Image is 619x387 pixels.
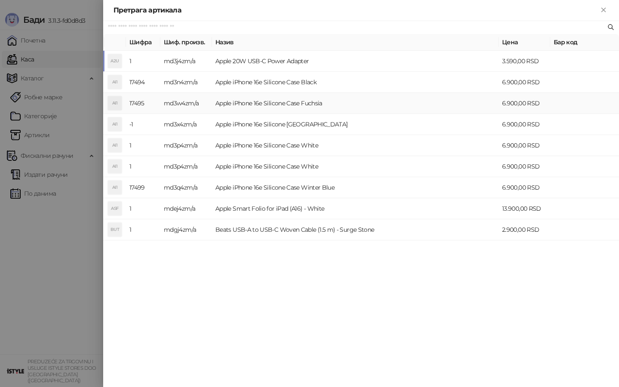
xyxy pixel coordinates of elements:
[108,181,122,194] div: AI1
[160,51,212,72] td: md3j4zm/a
[160,93,212,114] td: md3w4zm/a
[126,177,160,198] td: 17499
[108,96,122,110] div: AI1
[113,5,598,15] div: Претрага артикала
[212,198,499,219] td: Apple Smart Folio for iPad (A16) - White
[126,198,160,219] td: 1
[212,135,499,156] td: Apple iPhone 16e Silicone Case White
[126,93,160,114] td: 17495
[126,114,160,135] td: -1
[212,72,499,93] td: Apple iPhone 16e Silicone Case Black
[160,135,212,156] td: md3p4zm/a
[499,72,550,93] td: 6.900,00 RSD
[499,114,550,135] td: 6.900,00 RSD
[499,51,550,72] td: 3.590,00 RSD
[160,198,212,219] td: mdej4zm/a
[160,72,212,93] td: md3n4zm/a
[499,156,550,177] td: 6.900,00 RSD
[108,138,122,152] div: AI1
[108,202,122,215] div: ASF
[499,93,550,114] td: 6.900,00 RSD
[160,219,212,240] td: mdgj4zm/a
[499,135,550,156] td: 6.900,00 RSD
[212,51,499,72] td: Apple 20W USB-C Power Adapter
[160,177,212,198] td: md3q4zm/a
[108,54,122,68] div: A2U
[212,177,499,198] td: Apple iPhone 16e Silicone Case Winter Blue
[160,114,212,135] td: md3x4zm/a
[126,51,160,72] td: 1
[598,5,609,15] button: Close
[212,34,499,51] th: Назив
[126,72,160,93] td: 17494
[550,34,619,51] th: Бар код
[499,219,550,240] td: 2.900,00 RSD
[499,198,550,219] td: 13.900,00 RSD
[126,135,160,156] td: 1
[108,223,122,236] div: BUT
[126,34,160,51] th: Шифра
[212,156,499,177] td: Apple iPhone 16e Silicone Case White
[108,160,122,173] div: AI1
[108,117,122,131] div: AI1
[126,156,160,177] td: 1
[499,34,550,51] th: Цена
[212,114,499,135] td: Apple iPhone 16e Silicone [GEOGRAPHIC_DATA]
[499,177,550,198] td: 6.900,00 RSD
[212,93,499,114] td: Apple iPhone 16e Silicone Case Fuchsia
[212,219,499,240] td: Beats USB-A to USB-C Woven Cable (1.5 m) - Surge Stone
[160,34,212,51] th: Шиф. произв.
[126,219,160,240] td: 1
[108,75,122,89] div: AI1
[160,156,212,177] td: md3p4zm/a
